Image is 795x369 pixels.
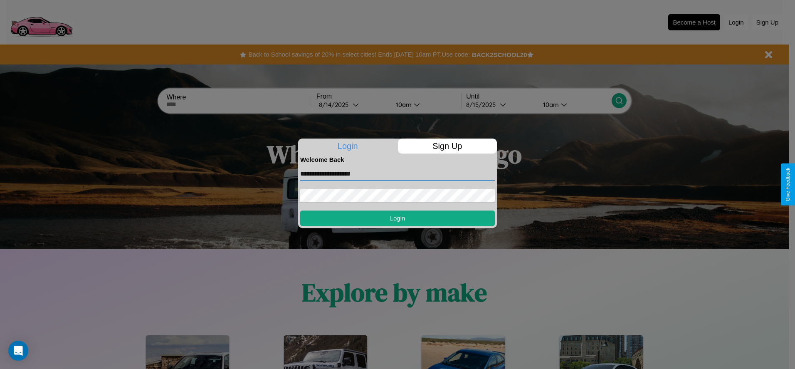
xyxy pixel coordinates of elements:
[300,211,495,226] button: Login
[300,156,495,163] h4: Welcome Back
[298,139,397,154] p: Login
[8,341,28,361] div: Open Intercom Messenger
[785,168,791,201] div: Give Feedback
[398,139,497,154] p: Sign Up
